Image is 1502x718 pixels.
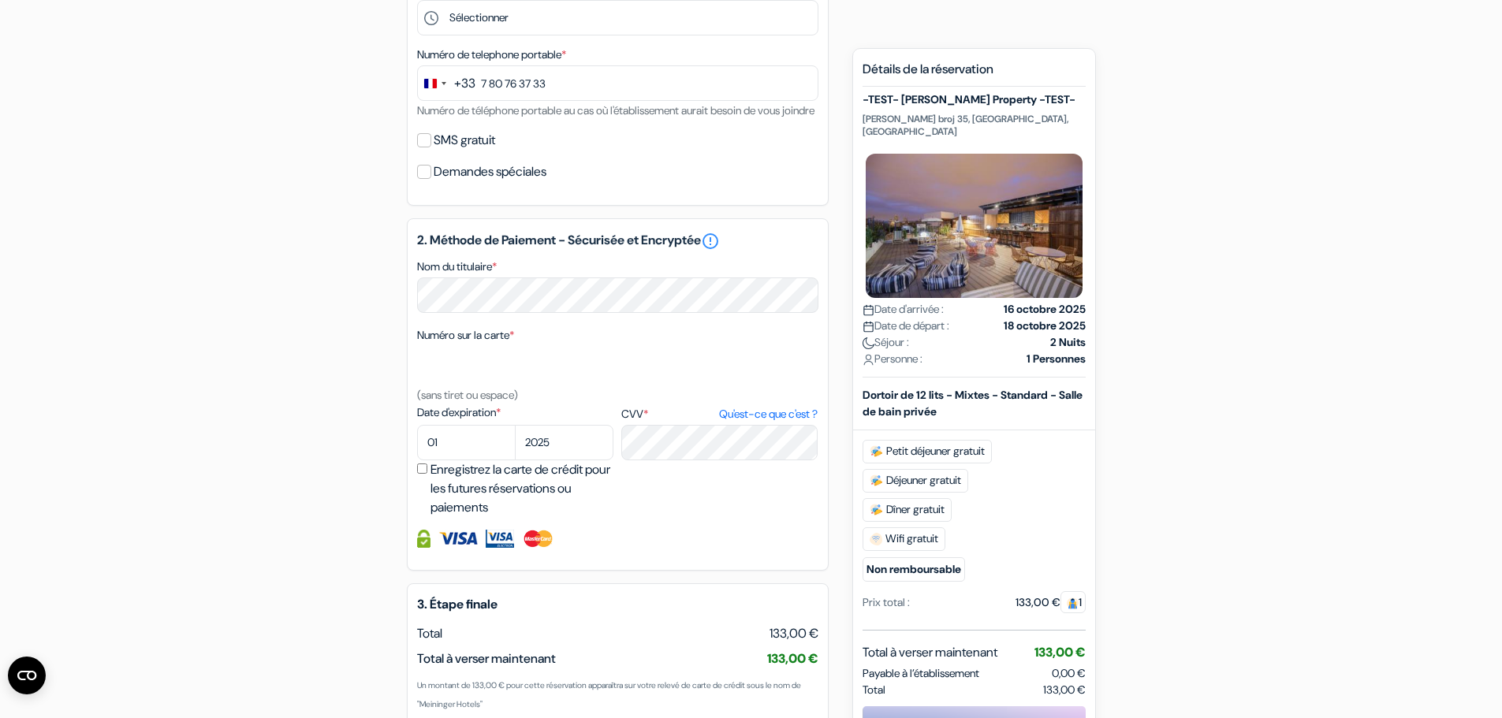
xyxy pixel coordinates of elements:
[418,66,475,100] button: Change country, selected France (+33)
[863,318,949,334] span: Date de départ :
[417,625,442,642] span: Total
[417,650,556,667] span: Total à verser maintenant
[767,650,818,667] span: 133,00 €
[1043,682,1086,698] span: 133,00 €
[522,530,554,548] img: Master Card
[863,469,968,493] span: Déjeuner gratuit
[863,61,1086,87] h5: Détails de la réservation
[863,334,909,351] span: Séjour :
[1060,591,1086,613] span: 1
[417,404,613,421] label: Date d'expiration
[417,259,497,275] label: Nom du titulaire
[1067,597,1079,609] img: guest.svg
[863,113,1086,138] p: [PERSON_NAME] broj 35, [GEOGRAPHIC_DATA], [GEOGRAPHIC_DATA]
[417,232,818,251] h5: 2. Méthode de Paiement - Sécurisée et Encryptée
[417,47,566,63] label: Numéro de telephone portable
[870,445,883,458] img: free_breakfast.svg
[863,665,979,682] span: Payable à l’établissement
[486,530,514,548] img: Visa Electron
[863,682,885,698] span: Total
[863,498,952,522] span: Dîner gratuit
[417,388,518,402] small: (sans tiret ou espace)
[863,351,922,367] span: Personne :
[863,643,997,662] span: Total à verser maintenant
[417,103,814,117] small: Numéro de téléphone portable au cas où l'établissement aurait besoin de vous joindre
[1050,334,1086,351] strong: 2 Nuits
[417,530,430,548] img: Information de carte de crédit entièrement encryptée et sécurisée
[770,624,818,643] span: 133,00 €
[1052,666,1086,680] span: 0,00 €
[434,129,495,151] label: SMS gratuit
[1004,318,1086,334] strong: 18 octobre 2025
[1004,301,1086,318] strong: 16 octobre 2025
[1016,594,1086,611] div: 133,00 €
[863,527,945,551] span: Wifi gratuit
[863,337,874,349] img: moon.svg
[863,557,965,582] small: Non remboursable
[8,657,46,694] button: Open CMP widget
[863,354,874,366] img: user_icon.svg
[454,74,475,93] div: +33
[417,327,514,344] label: Numéro sur la carte
[870,533,882,545] img: free_wifi.svg
[863,594,910,611] div: Prix total :
[621,406,818,422] label: CVV
[417,680,801,709] small: Un montant de 133,00 € pour cette réservation apparaîtra sur votre relevé de carte de crédit sous...
[1027,351,1086,367] strong: 1 Personnes
[438,530,478,548] img: Visa
[870,474,883,487] img: free_breakfast.svg
[863,301,944,318] span: Date d'arrivée :
[863,94,1086,107] h5: -TEST- [PERSON_NAME] Property -TEST-
[870,504,883,516] img: free_breakfast.svg
[430,460,618,517] label: Enregistrez la carte de crédit pour les futures réservations ou paiements
[1034,644,1086,660] span: 133,00 €
[863,440,992,463] span: Petit déjeuner gratuit
[863,321,874,333] img: calendar.svg
[701,232,720,251] a: error_outline
[417,65,818,101] input: 6 12 34 56 78
[719,406,818,422] a: Qu'est-ce que c'est ?
[863,304,874,316] img: calendar.svg
[863,388,1083,419] b: Dortoir de 12 lits - Mixtes - Standard - Salle de bain privée
[434,161,546,183] label: Demandes spéciales
[417,597,818,612] h5: 3. Étape finale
